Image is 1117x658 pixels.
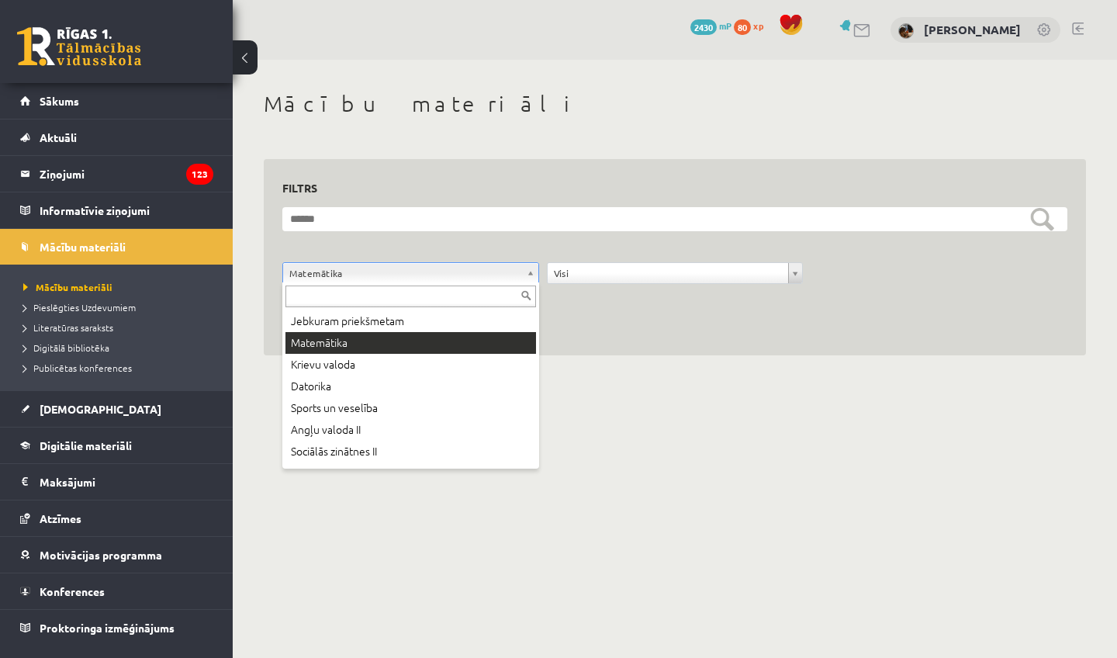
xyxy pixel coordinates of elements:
[285,397,536,419] div: Sports un veselība
[285,419,536,441] div: Angļu valoda II
[285,376,536,397] div: Datorika
[285,310,536,332] div: Jebkuram priekšmetam
[285,462,536,484] div: Uzņēmējdarbības pamati (Specializētais kurss)
[285,354,536,376] div: Krievu valoda
[285,332,536,354] div: Matemātika
[285,441,536,462] div: Sociālās zinātnes II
